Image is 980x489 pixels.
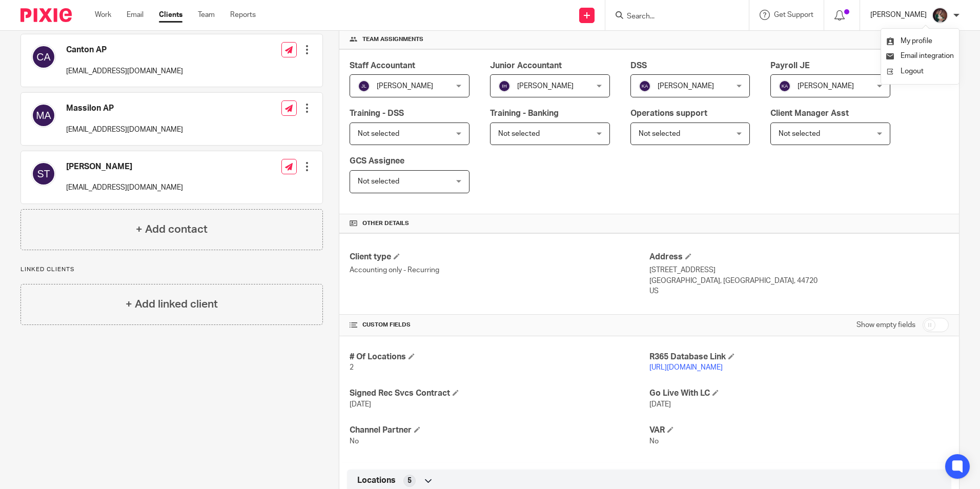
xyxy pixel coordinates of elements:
a: Logout [886,64,954,79]
p: [PERSON_NAME] [870,10,927,20]
span: 5 [407,476,412,486]
img: svg%3E [31,161,56,186]
span: Not selected [358,130,399,137]
a: Work [95,10,111,20]
label: Show empty fields [856,320,915,330]
img: Profile%20picture%20JUS.JPG [932,7,948,24]
h4: + Add linked client [126,296,218,312]
span: Staff Accountant [350,62,415,70]
span: Not selected [639,130,680,137]
a: Team [198,10,215,20]
h4: Canton AP [66,45,183,55]
img: svg%3E [639,80,651,92]
span: Training - Banking [490,109,559,117]
span: Email integration [901,52,954,59]
span: [PERSON_NAME] [517,83,574,90]
span: My profile [901,37,932,45]
span: 2 [350,364,354,371]
h4: + Add contact [136,221,208,237]
p: [EMAIL_ADDRESS][DOMAIN_NAME] [66,66,183,76]
p: [GEOGRAPHIC_DATA], [GEOGRAPHIC_DATA], 44720 [649,276,949,286]
span: Other details [362,219,409,228]
a: My profile [886,37,932,45]
img: svg%3E [498,80,511,92]
p: Linked clients [21,266,323,274]
span: Logout [901,68,924,75]
span: [DATE] [649,401,671,408]
span: GCS Assignee [350,157,404,165]
span: [PERSON_NAME] [377,83,433,90]
p: [EMAIL_ADDRESS][DOMAIN_NAME] [66,182,183,193]
span: No [350,438,359,445]
span: Not selected [498,130,540,137]
h4: R365 Database Link [649,352,949,362]
h4: [PERSON_NAME] [66,161,183,172]
span: Training - DSS [350,109,404,117]
span: Not selected [779,130,820,137]
p: US [649,286,949,296]
h4: CUSTOM FIELDS [350,321,649,329]
span: Team assignments [362,35,423,44]
span: No [649,438,659,445]
span: [PERSON_NAME] [798,83,854,90]
span: [DATE] [350,401,371,408]
img: svg%3E [31,45,56,69]
p: Accounting only - Recurring [350,265,649,275]
span: Get Support [774,11,813,18]
img: svg%3E [358,80,370,92]
a: Reports [230,10,256,20]
span: Not selected [358,178,399,185]
span: DSS [630,62,647,70]
span: Client Manager Asst [770,109,849,117]
img: svg%3E [779,80,791,92]
span: Locations [357,475,396,486]
h4: Signed Rec Svcs Contract [350,388,649,399]
h4: Go Live With LC [649,388,949,399]
h4: VAR [649,425,949,436]
h4: # Of Locations [350,352,649,362]
img: svg%3E [31,103,56,128]
h4: Channel Partner [350,425,649,436]
p: [EMAIL_ADDRESS][DOMAIN_NAME] [66,125,183,135]
span: Junior Accountant [490,62,562,70]
a: [URL][DOMAIN_NAME] [649,364,723,371]
span: Operations support [630,109,707,117]
p: [STREET_ADDRESS] [649,265,949,275]
span: Payroll JE [770,62,810,70]
h4: Massilon AP [66,103,183,114]
h4: Address [649,252,949,262]
input: Search [626,12,718,22]
a: Clients [159,10,182,20]
a: Email integration [886,52,954,59]
img: Pixie [21,8,72,22]
span: [PERSON_NAME] [658,83,714,90]
a: Email [127,10,144,20]
h4: Client type [350,252,649,262]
